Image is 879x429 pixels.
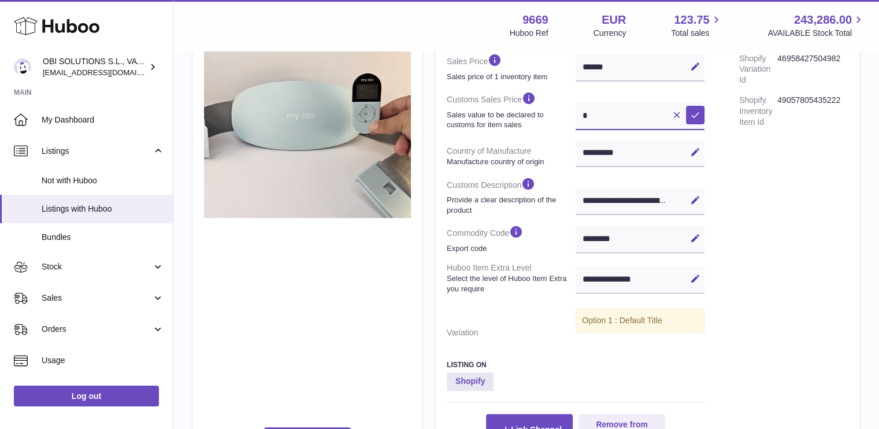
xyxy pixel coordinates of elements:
dt: Variation [447,323,576,343]
h3: Listing On [447,360,704,369]
dt: Sales Price [447,48,576,86]
span: 123.75 [674,12,709,28]
span: 243,286.00 [794,12,852,28]
div: Huboo Ref [510,28,548,39]
dt: Shopify Inventory Item Id [739,90,777,132]
span: My Dashboard [42,114,164,125]
dt: Shopify Variation Id [739,49,777,91]
span: Listings with Huboo [42,204,164,214]
strong: Provide a clear description of the product [447,195,573,215]
img: 96691697548169.jpg [204,11,411,218]
dd: 49057805435222 [777,90,848,132]
a: 243,286.00 AVAILABLE Stock Total [767,12,865,39]
span: AVAILABLE Stock Total [767,28,865,39]
strong: 9669 [522,12,548,28]
a: 123.75 Total sales [671,12,722,39]
span: Stock [42,261,152,272]
span: Sales [42,293,152,304]
strong: Sales value to be declared to customs for item sales [447,110,573,130]
strong: Shopify [447,372,494,391]
span: Usage [42,355,164,366]
dt: Country of Manufacture [447,141,576,171]
strong: Export code [447,243,573,254]
div: Currency [594,28,626,39]
span: Orders [42,324,152,335]
span: [EMAIL_ADDRESS][DOMAIN_NAME] [43,68,170,77]
span: Bundles [42,232,164,243]
div: OBI SOLUTIONS S.L., VAT: B70911078 [43,56,147,78]
dt: Customs Sales Price [447,86,576,134]
div: Option 1 : Default Title [576,309,704,332]
strong: EUR [602,12,626,28]
dt: Customs Description [447,172,576,220]
img: hello@myobistore.com [14,58,31,76]
dt: Huboo Item Extra Level [447,258,576,298]
strong: Select the level of Huboo Item Extra you require [447,273,573,294]
dt: Commodity Code [447,220,576,258]
span: Listings [42,146,152,157]
a: Log out [14,386,159,406]
span: Not with Huboo [42,175,164,186]
dd: 46958427504982 [777,49,848,91]
strong: Sales price of 1 inventory item [447,72,573,82]
strong: Manufacture country of origin [447,157,573,167]
span: Total sales [671,28,722,39]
